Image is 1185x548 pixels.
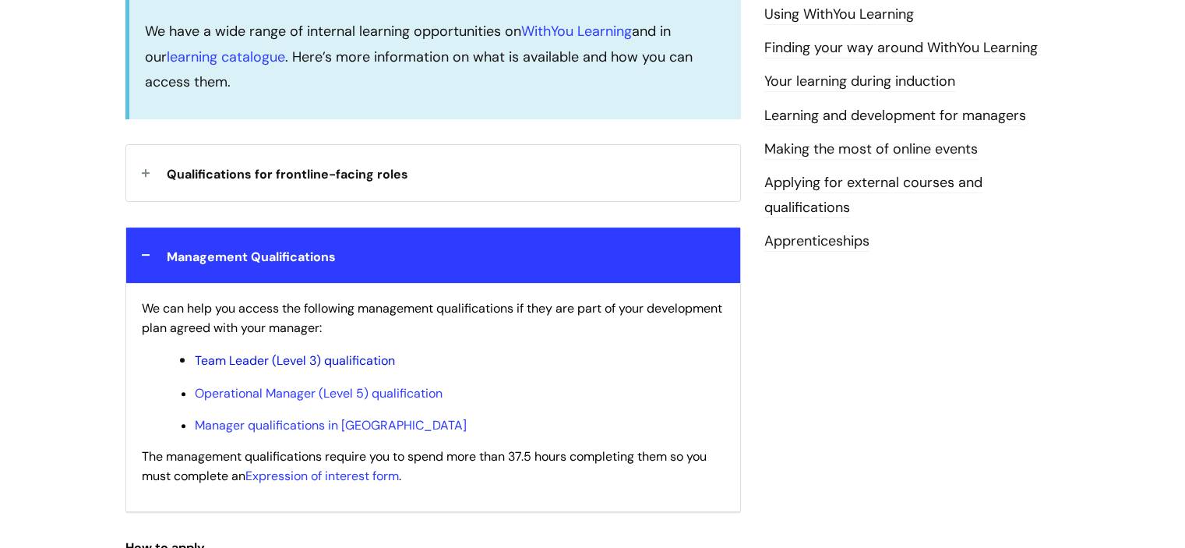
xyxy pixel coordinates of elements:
[764,232,869,252] a: Apprenticeships
[145,19,725,94] p: We have a wide range of internal learning opportunities on and in our . Here’s more information o...
[167,166,408,182] span: Qualifications for frontline-facing roles
[764,173,982,218] a: Applying for external courses and qualifications
[245,468,399,484] a: Expression of interest form
[167,249,336,265] span: Management Qualifications
[195,385,443,401] a: Operational Manager (Level 5) qualification
[195,352,395,369] a: Team Leader (Level 3) qualification
[764,38,1038,58] a: Finding your way around WithYou Learning
[764,72,955,92] a: Your learning during induction
[764,106,1026,126] a: Learning and development for managers
[764,5,914,25] a: Using WithYou Learning
[521,22,632,41] a: WithYou Learning
[142,300,722,336] span: We can help you access the following management qualifications if they are part of your developme...
[142,448,707,484] span: The management qualifications require you to spend more than 37.5 hours completing them so you mu...
[167,48,285,66] a: learning catalogue
[764,140,978,160] a: Making the most of online events
[195,417,467,433] a: Manager qualifications in [GEOGRAPHIC_DATA]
